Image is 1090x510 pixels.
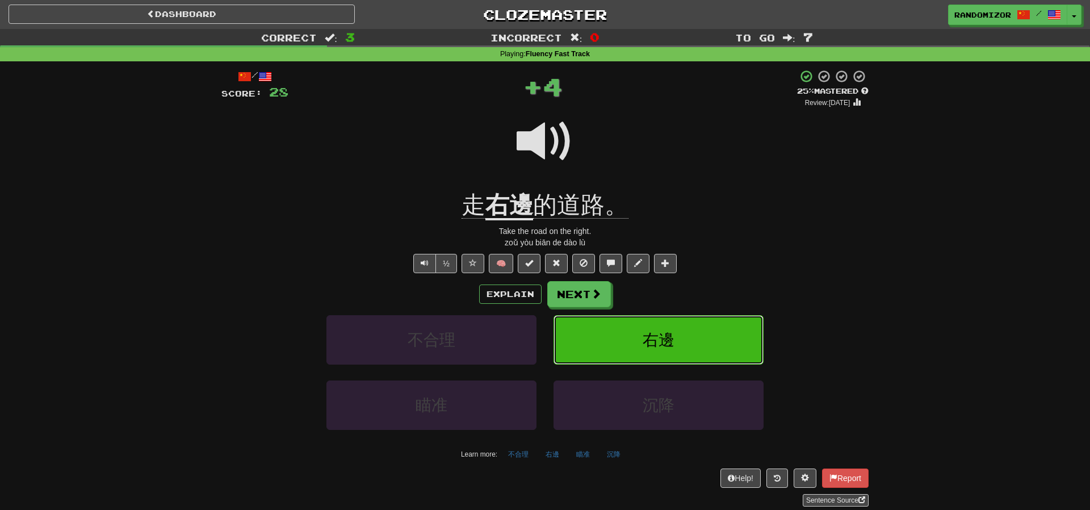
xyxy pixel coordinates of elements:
[643,331,674,349] span: 右邊
[735,32,775,43] span: To go
[797,86,814,95] span: 25 %
[797,86,869,97] div: Mastered
[9,5,355,24] a: Dashboard
[489,254,513,273] button: 🧠
[783,33,795,43] span: :
[269,85,288,99] span: 28
[554,381,764,430] button: 沉降
[221,225,869,237] div: Take the road on the right.
[601,446,627,463] button: 沉降
[822,469,869,488] button: Report
[411,254,457,273] div: Text-to-speech controls
[948,5,1067,25] a: randomizor /
[416,396,447,414] span: 瞄准
[572,254,595,273] button: Ignore sentence (alt+i)
[502,446,535,463] button: 不合理
[462,191,485,219] span: 走
[803,30,813,44] span: 7
[479,285,542,304] button: Explain
[533,191,628,219] span: 的道路。
[408,331,455,349] span: 不合理
[485,191,533,220] u: 右邊
[413,254,436,273] button: Play sentence audio (ctl+space)
[766,469,788,488] button: Round history (alt+y)
[518,254,540,273] button: Set this sentence to 100% Mastered (alt+m)
[345,30,355,44] span: 3
[461,450,497,458] small: Learn more:
[720,469,761,488] button: Help!
[543,72,563,101] span: 4
[545,254,568,273] button: Reset to 0% Mastered (alt+r)
[803,494,869,507] a: Sentence Source
[435,254,457,273] button: ½
[570,33,582,43] span: :
[523,69,543,103] span: +
[590,30,599,44] span: 0
[643,396,674,414] span: 沉降
[372,5,718,24] a: Clozemaster
[326,381,536,430] button: 瞄准
[462,254,484,273] button: Favorite sentence (alt+f)
[805,99,850,107] small: Review: [DATE]
[221,89,262,98] span: Score:
[539,446,565,463] button: 右邊
[554,315,764,365] button: 右邊
[599,254,622,273] button: Discuss sentence (alt+u)
[570,446,596,463] button: 瞄准
[547,281,611,307] button: Next
[627,254,649,273] button: Edit sentence (alt+d)
[221,237,869,248] div: zoǔ yòu biān de dào lù
[261,32,317,43] span: Correct
[491,32,562,43] span: Incorrect
[526,50,590,58] strong: Fluency Fast Track
[1036,9,1042,17] span: /
[325,33,337,43] span: :
[326,315,536,365] button: 不合理
[221,69,288,83] div: /
[654,254,677,273] button: Add to collection (alt+a)
[954,10,1011,20] span: randomizor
